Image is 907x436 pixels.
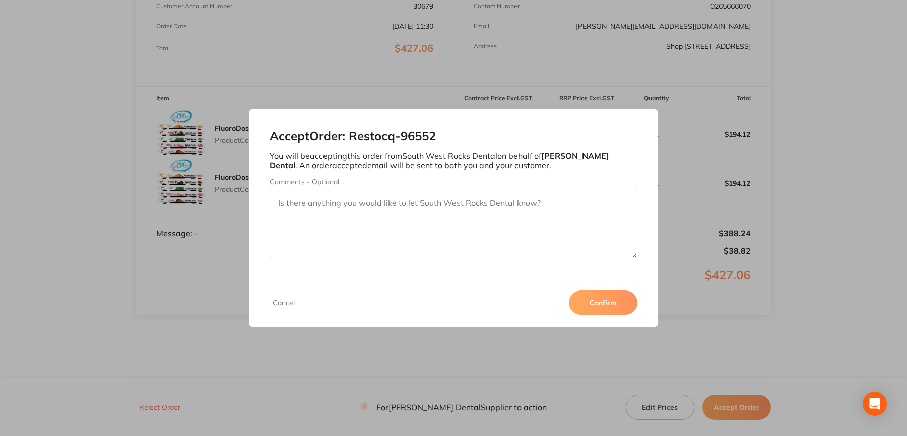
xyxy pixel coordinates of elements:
[270,151,609,170] b: [PERSON_NAME] Dental
[569,290,637,315] button: Confirm
[270,178,637,186] label: Comments - Optional
[863,392,887,416] div: Open Intercom Messenger
[270,151,637,170] p: You will be accepting this order from South West Rocks Dental on behalf of . An order accepted em...
[270,129,637,143] h2: Accept Order: Restocq- 96552
[270,298,298,307] button: Cancel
